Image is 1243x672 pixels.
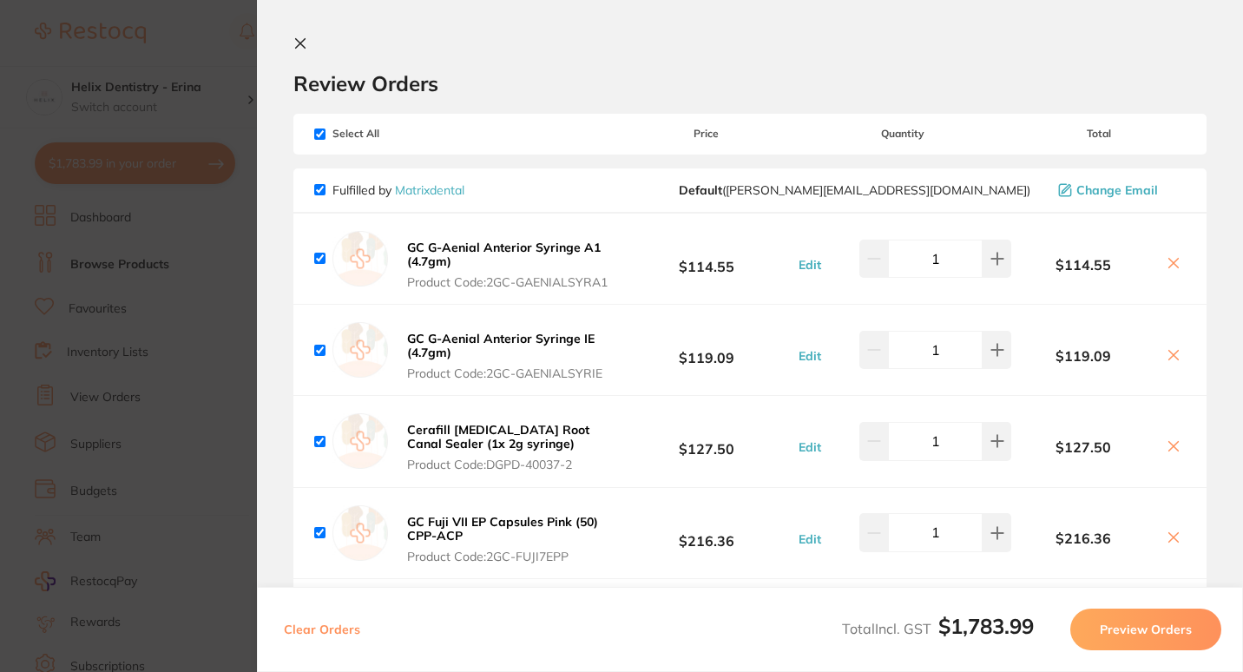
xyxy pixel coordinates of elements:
img: empty.jpg [332,231,388,287]
button: Edit [793,348,826,364]
h2: Review Orders [293,70,1207,96]
b: $216.36 [1011,530,1154,546]
span: Price [619,128,793,140]
span: Quantity [793,128,1011,140]
b: $127.50 [1011,439,1154,455]
button: GC Fuji VII EP Capsules Pink (50) CPP-ACP Product Code:2GC-FUJI7EPP [402,514,619,564]
span: Product Code: 2GC-GAENIALSYRA1 [407,275,614,289]
button: GC G-Aenial Anterior Syringe IE (4.7gm) Product Code:2GC-GAENIALSYRIE [402,331,619,381]
b: GC G-Aenial Anterior Syringe A1 (4.7gm) [407,240,601,269]
img: empty.jpg [332,322,388,378]
b: Default [679,182,722,198]
button: Edit [793,439,826,455]
b: $114.55 [1011,257,1154,273]
img: empty.jpg [332,505,388,561]
b: GC Fuji VII EP Capsules Pink (50) CPP-ACP [407,514,598,544]
b: Cerafill [MEDICAL_DATA] Root Canal Sealer (1x 2g syringe) [407,422,589,451]
b: $1,783.99 [938,613,1034,639]
button: GC G-Aenial Anterior Syringe A1 (4.7gm) Product Code:2GC-GAENIALSYRA1 [402,240,619,290]
button: Edit [793,531,826,547]
b: GC G-Aenial Anterior Syringe IE (4.7gm) [407,331,595,360]
span: Total [1011,128,1186,140]
span: Product Code: 2GC-GAENIALSYRIE [407,366,614,380]
button: Clear Orders [279,609,365,650]
span: Select All [314,128,488,140]
img: empty.jpg [332,413,388,469]
button: Edit [793,257,826,273]
b: $119.09 [1011,348,1154,364]
button: Preview Orders [1070,609,1221,650]
b: $127.50 [619,425,793,458]
span: Change Email [1076,183,1158,197]
button: Change Email [1053,182,1186,198]
b: $119.09 [619,334,793,366]
span: peter@matrixdental.com.au [679,183,1030,197]
p: Fulfilled by [332,183,464,197]
a: Matrixdental [395,182,464,198]
span: Product Code: 2GC-FUJI7EPP [407,550,614,563]
span: Product Code: DGPD-40037-2 [407,458,614,471]
span: Total Incl. GST [842,620,1034,637]
b: $114.55 [619,242,793,274]
button: Cerafill [MEDICAL_DATA] Root Canal Sealer (1x 2g syringe) Product Code:DGPD-40037-2 [402,422,619,472]
b: $216.36 [619,517,793,549]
